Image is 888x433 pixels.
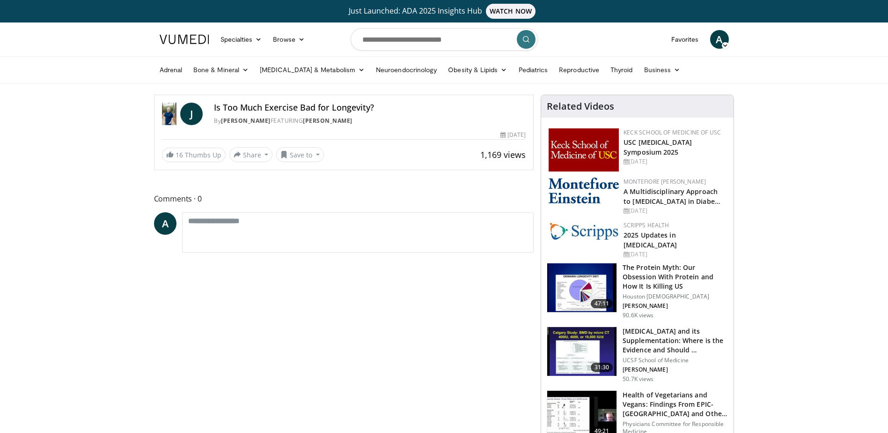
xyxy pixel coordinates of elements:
div: By FEATURING [214,117,526,125]
a: USC [MEDICAL_DATA] Symposium 2025 [624,138,692,157]
div: [DATE] [624,157,726,166]
img: b0142b4c-93a1-4b58-8f91-5265c282693c.png.150x105_q85_autocrop_double_scale_upscale_version-0.2.png [549,178,619,203]
span: 16 [176,150,183,159]
a: Bone & Mineral [188,60,254,79]
h4: Related Videos [547,101,614,112]
a: Keck School of Medicine of USC [624,128,721,136]
span: 47:11 [591,299,613,308]
img: c9f2b0b7-b02a-4276-a72a-b0cbb4230bc1.jpg.150x105_q85_autocrop_double_scale_upscale_version-0.2.jpg [549,221,619,240]
p: [PERSON_NAME] [623,366,728,373]
a: Favorites [666,30,705,49]
div: [DATE] [624,250,726,259]
a: Montefiore [PERSON_NAME] [624,178,706,186]
a: Pediatrics [513,60,554,79]
a: [PERSON_NAME] [221,117,271,125]
a: Just Launched: ADA 2025 Insights HubWATCH NOW [161,4,727,19]
a: J [180,103,203,125]
div: [DATE] [624,207,726,215]
img: 4bb25b40-905e-443e-8e37-83f056f6e86e.150x105_q85_crop-smart_upscale.jpg [547,327,616,376]
div: [DATE] [500,131,526,139]
img: Dr. Jordan Rennicke [162,103,177,125]
a: A [710,30,729,49]
a: A [154,212,176,235]
img: VuMedi Logo [160,35,209,44]
input: Search topics, interventions [351,28,538,51]
button: Save to [276,147,324,162]
a: [MEDICAL_DATA] & Metabolism [254,60,370,79]
a: Thyroid [605,60,638,79]
h4: Is Too Much Exercise Bad for Longevity? [214,103,526,113]
a: Adrenal [154,60,188,79]
a: 2025 Updates in [MEDICAL_DATA] [624,231,677,249]
h3: Health of Vegetarians and Vegans: Findings From EPIC-[GEOGRAPHIC_DATA] and Othe… [623,390,728,418]
h3: [MEDICAL_DATA] and its Supplementation: Where is the Evidence and Should … [623,327,728,355]
span: 31:30 [591,363,613,372]
p: 90.6K views [623,312,653,319]
a: 47:11 The Protein Myth: Our Obsession With Protein and How It Is Killing US Houston [DEMOGRAPHIC_... [547,263,728,319]
a: A Multidisciplinary Approach to [MEDICAL_DATA] in Diabe… [624,187,720,206]
button: Share [229,147,273,162]
a: Business [638,60,686,79]
a: Neuroendocrinology [370,60,442,79]
a: Reproductive [553,60,605,79]
a: Obesity & Lipids [442,60,513,79]
a: Scripps Health [624,221,669,229]
h3: The Protein Myth: Our Obsession With Protein and How It Is Killing US [623,263,728,291]
p: 50.7K views [623,375,653,383]
span: Comments 0 [154,193,534,205]
p: [PERSON_NAME] [623,302,728,310]
p: Houston [DEMOGRAPHIC_DATA] [623,293,728,300]
a: Browse [267,30,310,49]
p: UCSF School of Medicine [623,357,728,364]
a: Specialties [215,30,268,49]
span: WATCH NOW [486,4,536,19]
a: [PERSON_NAME] [303,117,352,125]
img: b7b8b05e-5021-418b-a89a-60a270e7cf82.150x105_q85_crop-smart_upscale.jpg [547,263,616,312]
span: 1,169 views [480,149,526,160]
img: 7b941f1f-d101-407a-8bfa-07bd47db01ba.png.150x105_q85_autocrop_double_scale_upscale_version-0.2.jpg [549,128,619,172]
a: 31:30 [MEDICAL_DATA] and its Supplementation: Where is the Evidence and Should … UCSF School of M... [547,327,728,383]
a: 16 Thumbs Up [162,148,226,162]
